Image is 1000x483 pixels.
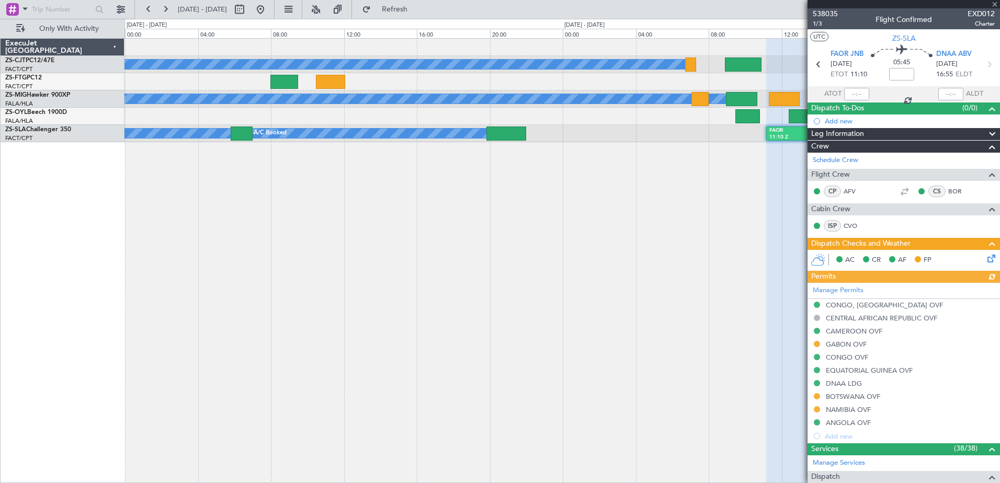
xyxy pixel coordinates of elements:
a: FALA/HLA [5,117,33,125]
button: UTC [810,32,828,41]
div: 08:00 [271,29,344,38]
a: FACT/CPT [5,83,32,90]
span: [DATE] - [DATE] [178,5,227,14]
a: BOR [948,187,972,196]
span: ATOT [824,89,842,99]
span: AC [845,255,855,266]
span: Cabin Crew [811,203,850,215]
div: 16:00 [417,29,490,38]
a: Manage Services [813,458,865,468]
span: Refresh [373,6,417,13]
div: 00:00 [563,29,636,38]
span: 538035 [813,8,838,19]
span: ZS-MIG [5,92,27,98]
a: CVO [844,221,867,231]
span: ZS-CJT [5,57,26,64]
span: Leg Information [811,128,864,140]
span: 1/3 [813,19,838,28]
span: ETOT [831,70,848,80]
span: Crew [811,141,829,153]
div: A/C Booked [254,125,287,141]
span: [DATE] [831,59,852,70]
a: FACT/CPT [5,65,32,73]
span: (0/0) [962,102,978,113]
a: ZS-FTGPC12 [5,75,42,81]
span: Flight Crew [811,169,850,181]
a: FACT/CPT [5,134,32,142]
span: (38/38) [954,443,978,454]
span: Dispatch Checks and Weather [811,238,911,250]
div: FAOR [769,127,820,134]
span: ALDT [966,89,983,99]
a: ZS-SLAChallenger 350 [5,126,71,133]
div: Flight Confirmed [876,14,932,25]
span: ELDT [956,70,972,80]
a: ZS-CJTPC12/47E [5,57,54,64]
div: 12:00 [344,29,417,38]
button: Only With Activity [12,20,113,37]
span: Charter [968,19,995,28]
span: 16:55 [936,70,953,80]
div: 11:10 Z [769,134,820,141]
span: [DATE] [936,59,958,70]
div: [DATE] - [DATE] [127,21,167,30]
span: Only With Activity [27,25,110,32]
a: Schedule Crew [813,155,858,166]
div: 00:00 [125,29,198,38]
span: DNAA ABV [936,49,972,60]
div: CS [928,186,946,197]
input: Trip Number [32,2,92,17]
a: FALA/HLA [5,100,33,108]
span: CR [872,255,881,266]
div: CP [824,186,841,197]
span: 05:45 [893,57,910,68]
span: ZS-FTG [5,75,27,81]
div: 04:00 [636,29,709,38]
div: ISP [824,220,841,232]
span: ZS-SLA [5,126,26,133]
a: AFV [844,187,867,196]
div: [DATE] - [DATE] [564,21,605,30]
span: ZS-OYL [5,109,27,116]
span: FAOR JNB [831,49,863,60]
span: FP [924,255,931,266]
span: AF [898,255,906,266]
div: 12:00 [782,29,855,38]
span: Dispatch [811,471,840,483]
span: 11:10 [850,70,867,80]
a: ZS-MIGHawker 900XP [5,92,70,98]
button: Refresh [357,1,420,18]
span: EXD012 [968,8,995,19]
span: Services [811,443,838,455]
a: ZS-OYLBeech 1900D [5,109,67,116]
div: 20:00 [490,29,563,38]
div: 04:00 [198,29,271,38]
span: ZS-SLA [892,33,916,44]
span: Dispatch To-Dos [811,102,864,114]
div: 08:00 [709,29,782,38]
div: Add new [825,117,995,125]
